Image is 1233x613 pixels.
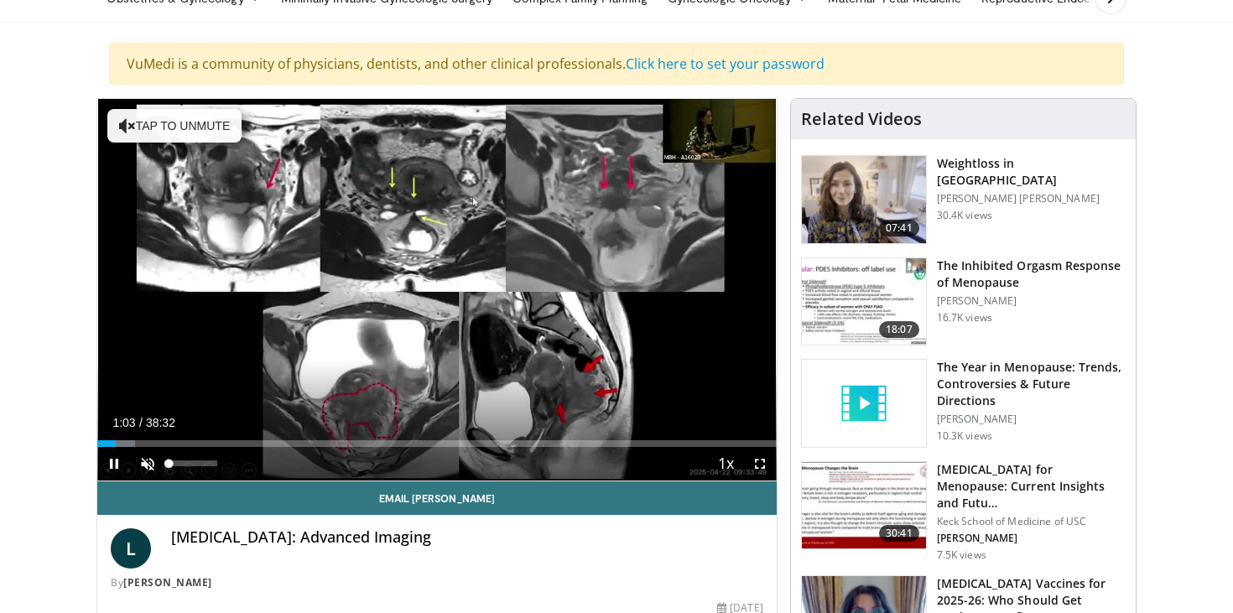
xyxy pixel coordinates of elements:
h3: The Inhibited Orgasm Response of Menopause [937,257,1126,291]
h4: [MEDICAL_DATA]: Advanced Imaging [171,528,763,547]
button: Pause [97,447,131,481]
a: Email [PERSON_NAME] [97,481,777,515]
button: Playback Rate [710,447,743,481]
span: 18:07 [879,321,919,338]
p: [PERSON_NAME] [937,532,1126,545]
p: 30.4K views [937,209,992,222]
h3: [MEDICAL_DATA] for Menopause: Current Insights and Futu… [937,461,1126,512]
a: The Year in Menopause: Trends, Controversies & Future Directions [PERSON_NAME] 10.3K views [801,359,1126,448]
p: 16.7K views [937,311,992,325]
a: [PERSON_NAME] [123,575,212,590]
h3: Weightloss in [GEOGRAPHIC_DATA] [937,155,1126,189]
span: 07:41 [879,220,919,236]
button: Tap to unmute [107,109,242,143]
img: video_placeholder_short.svg [802,360,926,447]
h4: Related Videos [801,109,922,129]
p: [PERSON_NAME] [937,294,1126,308]
img: 9983fed1-7565-45be-8934-aef1103ce6e2.150x105_q85_crop-smart_upscale.jpg [802,156,926,243]
span: / [139,416,143,429]
img: 283c0f17-5e2d-42ba-a87c-168d447cdba4.150x105_q85_crop-smart_upscale.jpg [802,258,926,345]
img: 47271b8a-94f4-49c8-b914-2a3d3af03a9e.150x105_q85_crop-smart_upscale.jpg [802,462,926,549]
a: 30:41 [MEDICAL_DATA] for Menopause: Current Insights and Futu… Keck School of Medicine of USC [PE... [801,461,1126,562]
p: [PERSON_NAME] [PERSON_NAME] [937,192,1126,205]
p: 10.3K views [937,429,992,443]
a: Click here to set your password [626,55,825,73]
div: Volume Level [169,460,216,466]
div: VuMedi is a community of physicians, dentists, and other clinical professionals. [109,43,1124,85]
button: Unmute [131,447,164,481]
span: 30:41 [879,525,919,542]
a: 07:41 Weightloss in [GEOGRAPHIC_DATA] [PERSON_NAME] [PERSON_NAME] 30.4K views [801,155,1126,244]
a: 18:07 The Inhibited Orgasm Response of Menopause [PERSON_NAME] 16.7K views [801,257,1126,346]
video-js: Video Player [97,99,777,481]
h3: The Year in Menopause: Trends, Controversies & Future Directions [937,359,1126,409]
span: 1:03 [112,416,135,429]
a: L [111,528,151,569]
p: Keck School of Medicine of USC [937,515,1126,528]
div: By [111,575,763,590]
button: Fullscreen [743,447,777,481]
div: Progress Bar [97,440,777,447]
p: [PERSON_NAME] [937,413,1126,426]
span: 38:32 [146,416,175,429]
p: 7.5K views [937,548,986,562]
